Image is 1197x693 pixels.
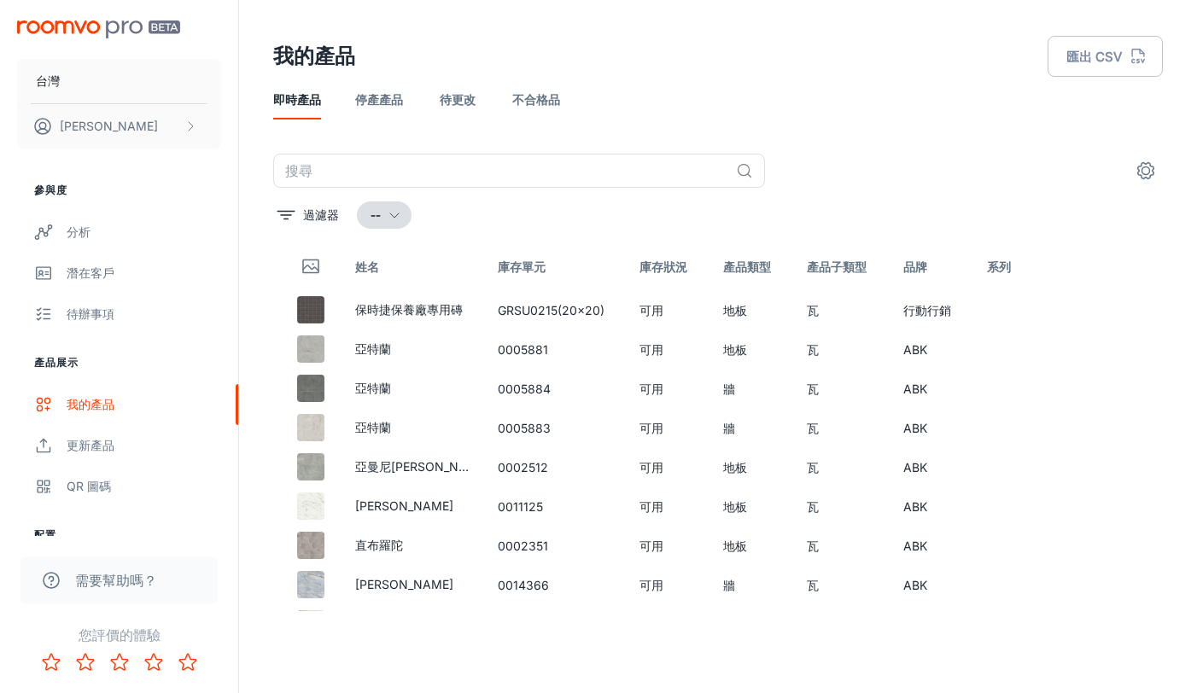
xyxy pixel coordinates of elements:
[498,460,548,475] font: 0002512
[807,303,819,317] font: 瓦
[807,539,819,553] font: 瓦
[639,381,663,396] font: 可用
[1048,36,1163,77] button: 匯出 CSV
[723,499,747,514] font: 地板
[34,356,79,369] font: 產品展示
[67,397,114,411] font: 我的產品
[807,381,819,396] font: 瓦
[75,572,157,589] font: 需要幫助嗎？
[355,302,463,317] font: 保時捷保養廠專用磚
[639,460,663,475] font: 可用
[498,259,546,274] font: 庫存單元
[498,381,551,396] font: 0005884
[355,381,391,395] font: 亞特蘭
[301,256,321,277] svg: 縮圖
[303,207,339,222] font: 過濾器
[440,92,476,107] font: 待更改
[807,460,819,475] font: 瓦
[498,578,549,592] font: 0014366
[171,645,205,679] button: 評分 5 顆星
[79,626,161,643] font: 您評價的體驗
[639,421,663,435] font: 可用
[273,92,321,107] font: 即時產品
[807,499,819,514] font: 瓦
[723,259,771,274] font: 產品類型
[273,44,355,68] font: 我的產品
[903,421,927,435] font: ABK
[903,259,927,274] font: 品牌
[1129,154,1163,188] button: 設定
[903,342,927,357] font: ABK
[639,578,663,592] font: 可用
[903,499,927,514] font: ABK
[498,421,551,435] font: 0005883
[498,539,548,553] font: 0002351
[17,59,221,103] button: 台灣
[903,460,927,475] font: ABK
[639,499,663,514] font: 可用
[1066,49,1122,65] font: 匯出 CSV
[807,342,819,357] font: 瓦
[498,303,604,317] font: GRSU0215(20x20)
[807,421,819,435] font: 瓦
[67,438,114,452] font: 更新產品
[639,342,663,357] font: 可用
[17,20,180,38] img: Roomvo PRO 測試版
[807,259,867,274] font: 產品子類型
[102,645,137,679] button: 評分 3 顆星
[357,201,412,229] button: --
[67,479,111,493] font: QR 圖碼
[987,259,1011,274] font: 系列
[723,381,735,396] font: 牆
[355,459,489,474] font: 亞曼尼[PERSON_NAME]
[17,104,221,148] button: [PERSON_NAME]
[512,92,560,107] font: 不合格品
[67,224,91,239] font: 分析
[903,381,927,396] font: ABK
[723,460,747,475] font: 地板
[34,645,68,679] button: 評分 1 顆星
[34,528,56,541] font: 配置
[355,577,453,591] font: [PERSON_NAME]
[639,539,663,553] font: 可用
[807,578,819,592] font: 瓦
[723,421,735,435] font: 牆
[498,499,543,514] font: 0011125
[498,342,548,357] font: 0005881
[903,303,951,317] font: 行動行銷
[355,420,391,434] font: 亞特蘭
[723,303,747,317] font: 地板
[723,342,747,357] font: 地板
[273,154,729,188] input: 搜尋
[371,208,381,222] font: --
[903,539,927,553] font: ABK
[137,645,171,679] button: 評分 4 顆星
[355,538,403,552] font: 直布羅陀
[34,183,67,196] font: 參與度
[723,539,747,553] font: 地板
[67,265,114,280] font: 潛在客戶
[355,341,391,356] font: 亞特蘭
[639,259,687,274] font: 庫存狀況
[60,119,158,133] font: [PERSON_NAME]
[723,578,735,592] font: 牆
[903,578,927,592] font: ABK
[355,498,453,513] font: [PERSON_NAME]
[273,201,343,229] button: 篩選
[68,645,102,679] button: 評分 2 顆星
[67,306,114,321] font: 待辦事項
[355,259,379,274] font: 姓名
[355,92,403,107] font: 停產產品
[36,73,60,88] font: 台灣
[639,303,663,317] font: 可用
